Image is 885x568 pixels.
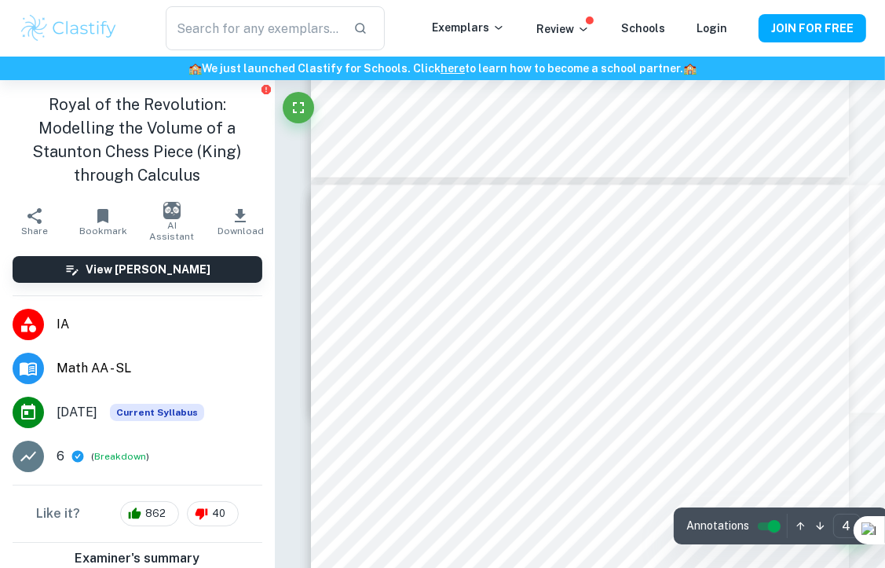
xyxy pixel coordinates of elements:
[69,200,138,244] button: Bookmark
[536,20,590,38] p: Review
[432,19,505,36] p: Exemplars
[36,504,80,523] h6: Like it?
[441,62,465,75] a: here
[57,447,64,466] p: 6
[163,202,181,219] img: AI Assistant
[207,200,276,244] button: Download
[110,404,204,421] span: Current Syllabus
[86,261,211,278] h6: View [PERSON_NAME]
[683,62,697,75] span: 🏫
[91,449,149,464] span: ( )
[260,83,272,95] button: Report issue
[21,225,48,236] span: Share
[188,62,202,75] span: 🏫
[57,403,97,422] span: [DATE]
[187,501,239,526] div: 40
[218,225,264,236] span: Download
[6,549,269,568] h6: Examiner's summary
[686,518,749,534] span: Annotations
[3,60,882,77] h6: We just launched Clastify for Schools. Click to learn how to become a school partner.
[147,220,197,242] span: AI Assistant
[283,92,314,123] button: Fullscreen
[79,225,127,236] span: Bookmark
[166,6,341,50] input: Search for any exemplars...
[94,449,146,464] button: Breakdown
[110,404,204,421] div: This exemplar is based on the current syllabus. Feel free to refer to it for inspiration/ideas wh...
[759,14,866,42] button: JOIN FOR FREE
[57,315,262,334] span: IA
[621,22,665,35] a: Schools
[120,501,179,526] div: 862
[697,22,727,35] a: Login
[203,506,234,522] span: 40
[19,13,119,44] img: Clastify logo
[13,256,262,283] button: View [PERSON_NAME]
[137,200,207,244] button: AI Assistant
[13,93,262,187] h1: Royal of the Revolution: Modelling the Volume of a Staunton Chess Piece (King) through Calculus
[57,359,262,378] span: Math AA - SL
[137,506,174,522] span: 862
